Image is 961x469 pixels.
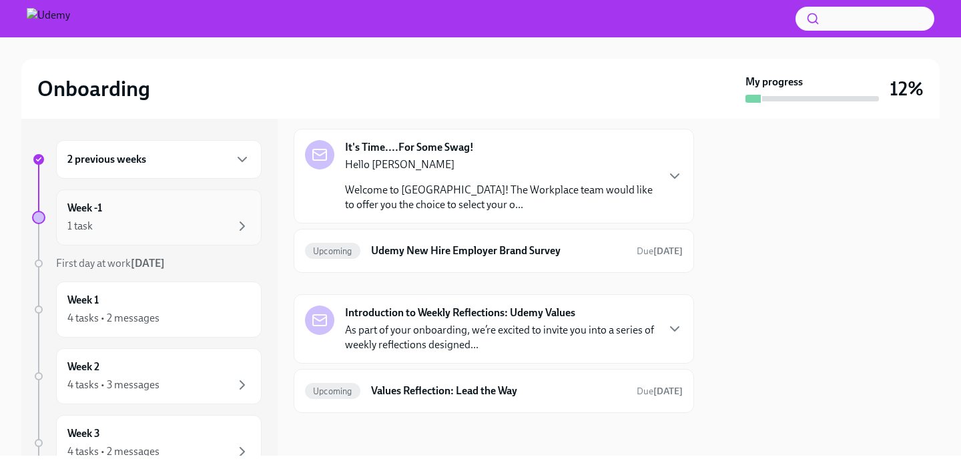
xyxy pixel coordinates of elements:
[305,246,360,256] span: Upcoming
[890,77,924,101] h3: 12%
[745,75,803,89] strong: My progress
[67,293,99,308] h6: Week 1
[345,157,656,172] p: Hello [PERSON_NAME]
[67,360,99,374] h6: Week 2
[32,282,262,338] a: Week 14 tasks • 2 messages
[637,245,683,258] span: August 23rd, 2025 09:00
[32,189,262,246] a: Week -11 task
[637,386,683,397] span: Due
[371,384,626,398] h6: Values Reflection: Lead the Way
[653,246,683,257] strong: [DATE]
[67,311,159,326] div: 4 tasks • 2 messages
[305,240,683,262] a: UpcomingUdemy New Hire Employer Brand SurveyDue[DATE]
[67,152,146,167] h6: 2 previous weeks
[56,140,262,179] div: 2 previous weeks
[67,201,102,215] h6: Week -1
[305,386,360,396] span: Upcoming
[637,385,683,398] span: August 25th, 2025 09:00
[653,386,683,397] strong: [DATE]
[131,257,165,270] strong: [DATE]
[345,140,474,155] strong: It's Time....For Some Swag!
[32,348,262,404] a: Week 24 tasks • 3 messages
[32,256,262,271] a: First day at work[DATE]
[56,257,165,270] span: First day at work
[67,444,159,459] div: 4 tasks • 2 messages
[305,380,683,402] a: UpcomingValues Reflection: Lead the WayDue[DATE]
[27,8,70,29] img: Udemy
[37,75,150,102] h2: Onboarding
[345,183,656,212] p: Welcome to [GEOGRAPHIC_DATA]! The Workplace team would like to offer you the choice to select you...
[637,246,683,257] span: Due
[67,219,93,233] div: 1 task
[345,323,656,352] p: As part of your onboarding, we’re excited to invite you into a series of weekly reflections desig...
[67,426,100,441] h6: Week 3
[371,244,626,258] h6: Udemy New Hire Employer Brand Survey
[345,306,575,320] strong: Introduction to Weekly Reflections: Udemy Values
[67,378,159,392] div: 4 tasks • 3 messages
